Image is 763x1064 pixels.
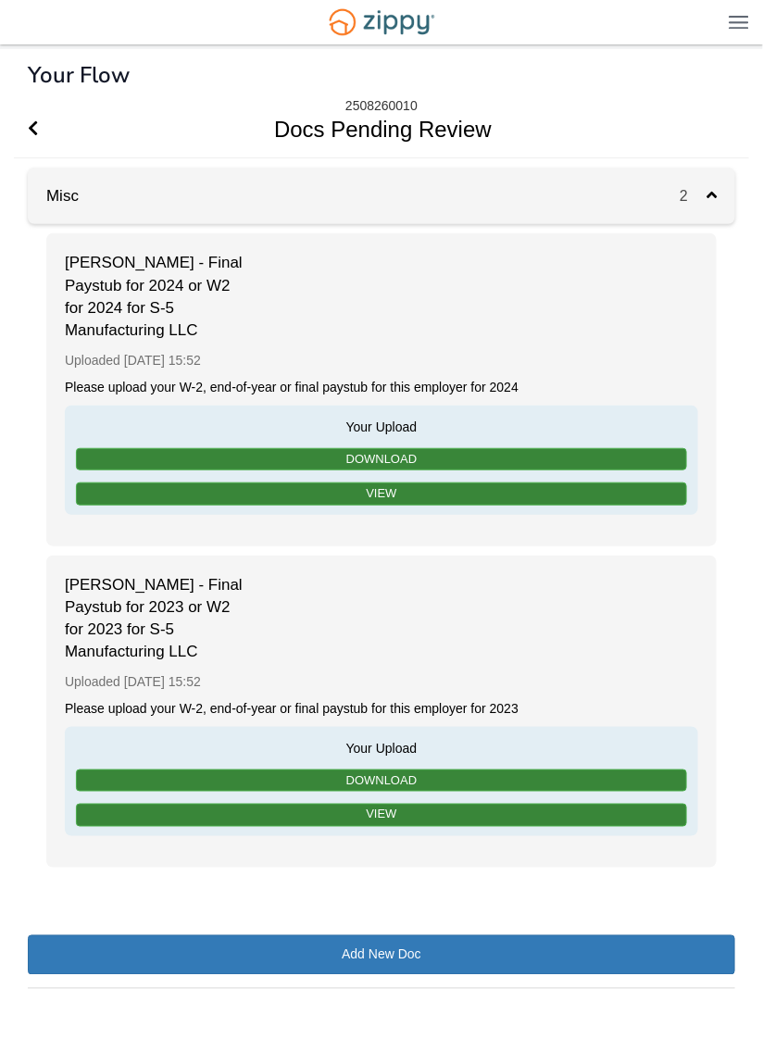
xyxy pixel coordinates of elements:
span: Your Upload [74,415,689,436]
a: Add New Doc [28,935,735,975]
h1: Docs Pending Review [14,101,728,157]
a: Go Back [28,101,38,157]
a: Download [76,770,687,793]
a: View [76,804,687,827]
div: Please upload your W-2, end-of-year or final paystub for this employer for 2023 [65,700,698,718]
img: Mobile Dropdown Menu [729,15,749,29]
h1: Your Flow [28,63,130,87]
div: Uploaded [DATE] 15:52 [65,664,698,700]
div: Uploaded [DATE] 15:52 [65,343,698,379]
div: 2508260010 [345,98,418,114]
a: View [76,482,687,506]
span: 2 [680,188,707,204]
a: Misc [28,187,79,205]
span: [PERSON_NAME] - Final Paystub for 2024 or W2 for 2024 for S-5 Manufacturing LLC [65,252,250,342]
div: Please upload your W-2, end-of-year or final paystub for this employer for 2024 [65,379,698,396]
span: Your Upload [74,736,689,757]
span: [PERSON_NAME] - Final Paystub for 2023 or W2 for 2023 for S-5 Manufacturing LLC [65,574,250,664]
a: Download [76,448,687,471]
